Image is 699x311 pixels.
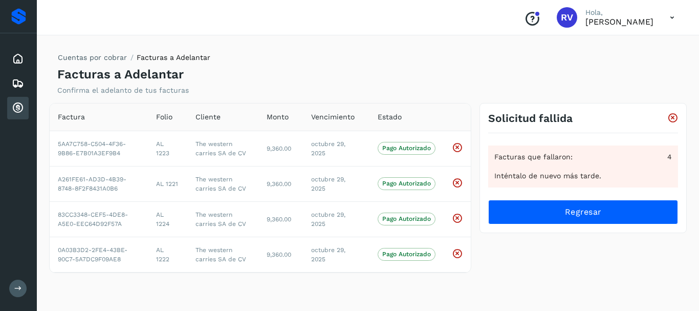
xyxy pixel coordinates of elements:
[148,237,187,272] td: AL 1222
[148,131,187,166] td: AL 1223
[494,152,672,162] div: Facturas que fallaron:
[57,86,189,95] p: Confirma el adelanto de tus facturas
[50,166,148,201] td: A261FE61-AD3D-4B39-8748-8F2F8431A0B6
[378,112,402,122] span: Estado
[267,112,289,122] span: Monto
[311,112,355,122] span: Vencimiento
[311,211,345,227] span: octubre 29, 2025
[7,97,29,119] div: Cuentas por cobrar
[382,180,431,187] p: Pago Autorizado
[382,215,431,222] p: Pago Autorizado
[7,48,29,70] div: Inicio
[187,131,259,166] td: The western carries SA de CV
[50,237,148,272] td: 0A03B3D2-2FE4-43BE-90C7-5A7DC9F09AE8
[137,53,210,61] span: Facturas a Adelantar
[311,246,345,263] span: octubre 29, 2025
[267,145,291,152] span: 9,360.00
[382,144,431,152] p: Pago Autorizado
[311,140,345,157] span: octubre 29, 2025
[565,206,601,218] span: Regresar
[267,216,291,223] span: 9,360.00
[187,166,259,201] td: The western carries SA de CV
[382,251,431,258] p: Pago Autorizado
[58,112,85,122] span: Factura
[50,131,148,166] td: 5AA7C758-C504-4F36-9B86-E7B01A3EF9B4
[50,201,148,237] td: 83CC3348-CEF5-4DE8-A5E0-EEC64D92F57A
[7,72,29,95] div: Embarques
[494,171,672,181] div: Inténtalo de nuevo más tarde.
[195,112,221,122] span: Cliente
[267,251,291,258] span: 9,360.00
[267,180,291,188] span: 9,360.00
[585,8,653,17] p: Hola,
[57,67,184,82] h4: Facturas a Adelantar
[58,53,127,61] a: Cuentas por cobrar
[57,52,210,67] nav: breadcrumb
[187,237,259,272] td: The western carries SA de CV
[148,201,187,237] td: AL 1224
[585,17,653,27] p: RODRIGO VELAZQUEZ ALMEYDA
[187,201,259,237] td: The western carries SA de CV
[667,152,672,162] span: 4
[311,176,345,192] span: octubre 29, 2025
[488,112,573,125] h3: Solicitud fallida
[148,166,187,201] td: AL 1221
[156,112,172,122] span: Folio
[488,200,678,224] button: Regresar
